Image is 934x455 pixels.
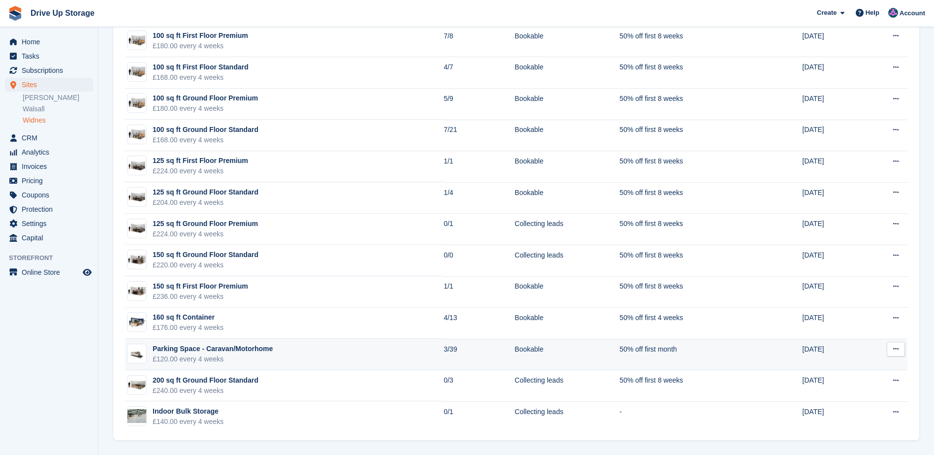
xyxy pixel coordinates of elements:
div: 125 sq ft Ground Floor Standard [153,187,258,197]
td: [DATE] [803,245,863,276]
td: Bookable [515,182,619,214]
td: 3/39 [444,339,515,370]
a: menu [5,131,93,145]
img: 125gfp.jpg [128,221,146,235]
div: £140.00 every 4 weeks [153,417,224,427]
a: menu [5,78,93,92]
a: Widnes [23,116,93,125]
span: Analytics [22,145,81,159]
td: 50% off first 4 weeks [619,308,756,339]
a: menu [5,231,93,245]
a: Walsall [23,104,93,114]
div: £180.00 every 4 weeks [153,103,258,114]
a: menu [5,188,93,202]
td: [DATE] [803,57,863,89]
div: 160 sq ft Container [153,312,224,323]
td: 0/1 [444,214,515,245]
td: 50% off first month [619,339,756,370]
img: 125ffp.jpg [128,159,146,173]
span: Invoices [22,160,81,173]
img: Bulk%20Storage.jpg [128,409,146,423]
div: £168.00 every 4 weeks [153,72,248,83]
span: Online Store [22,265,81,279]
div: 200 sq ft Ground Floor Standard [153,375,258,386]
div: £168.00 every 4 weeks [153,135,258,145]
td: [DATE] [803,339,863,370]
a: [PERSON_NAME] [23,93,93,102]
td: 50% off first 8 weeks [619,276,756,308]
td: [DATE] [803,308,863,339]
span: Tasks [22,49,81,63]
td: [DATE] [803,370,863,402]
a: Preview store [81,266,93,278]
td: 50% off first 8 weeks [619,182,756,214]
a: menu [5,64,93,77]
td: 50% off first 8 weeks [619,120,756,151]
span: Sites [22,78,81,92]
span: Pricing [22,174,81,188]
div: 100 sq ft Ground Floor Premium [153,93,258,103]
div: £180.00 every 4 weeks [153,41,248,51]
img: 160cont.jpg [128,315,146,329]
td: 0/3 [444,370,515,402]
div: £236.00 every 4 weeks [153,292,248,302]
a: menu [5,160,93,173]
td: 0/1 [444,401,515,432]
td: - [619,401,756,432]
td: [DATE] [803,276,863,308]
td: Collecting leads [515,245,619,276]
img: 125gfs.jpg [128,190,146,204]
td: Bookable [515,26,619,57]
td: Bookable [515,339,619,370]
span: Create [817,8,837,18]
img: 100ffp.jpg [128,33,146,48]
img: 200-sqft-unit.jpg [128,378,146,392]
a: menu [5,202,93,216]
td: [DATE] [803,401,863,432]
img: 100gfp.jpg [128,96,146,110]
td: Bookable [515,308,619,339]
td: 50% off first 8 weeks [619,151,756,183]
td: 4/13 [444,308,515,339]
span: Storefront [9,253,98,263]
img: widpark.jpg [128,348,146,359]
a: Drive Up Storage [27,5,98,21]
a: menu [5,49,93,63]
td: 50% off first 8 weeks [619,89,756,120]
td: 50% off first 8 weeks [619,26,756,57]
img: 150ffp.jpg [128,284,146,298]
td: Bookable [515,276,619,308]
td: [DATE] [803,214,863,245]
div: £224.00 every 4 weeks [153,166,248,176]
td: [DATE] [803,89,863,120]
span: Capital [22,231,81,245]
div: 100 sq ft First Floor Standard [153,62,248,72]
a: menu [5,35,93,49]
span: Coupons [22,188,81,202]
td: Bookable [515,57,619,89]
td: 7/21 [444,120,515,151]
a: menu [5,174,93,188]
span: Subscriptions [22,64,81,77]
span: Protection [22,202,81,216]
span: Account [900,8,925,18]
div: 100 sq ft First Floor Premium [153,31,248,41]
span: Home [22,35,81,49]
td: [DATE] [803,26,863,57]
td: Collecting leads [515,214,619,245]
img: stora-icon-8386f47178a22dfd0bd8f6a31ec36ba5ce8667c1dd55bd0f319d3a0aa187defe.svg [8,6,23,21]
td: Collecting leads [515,370,619,402]
div: 100 sq ft Ground Floor Standard [153,125,258,135]
td: 7/8 [444,26,515,57]
img: Andy [888,8,898,18]
a: menu [5,145,93,159]
div: £204.00 every 4 weeks [153,197,258,208]
td: Collecting leads [515,401,619,432]
td: Bookable [515,151,619,183]
td: [DATE] [803,151,863,183]
td: 4/7 [444,57,515,89]
div: £176.00 every 4 weeks [153,323,224,333]
td: 50% off first 8 weeks [619,214,756,245]
div: £220.00 every 4 weeks [153,260,258,270]
td: [DATE] [803,120,863,151]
